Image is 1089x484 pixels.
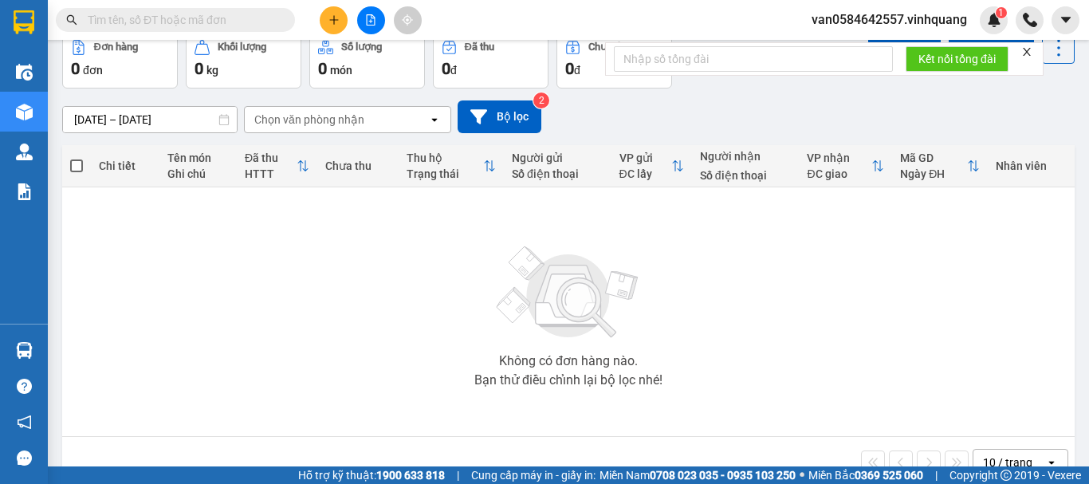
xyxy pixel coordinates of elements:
[394,6,422,34] button: aim
[1052,6,1079,34] button: caret-down
[808,466,923,484] span: Miền Bắc
[167,151,229,164] div: Tên món
[330,64,352,77] span: món
[918,50,996,68] span: Kết nối tổng đài
[245,151,297,164] div: Đã thu
[619,167,671,180] div: ĐC lấy
[1059,13,1073,27] span: caret-down
[341,41,382,53] div: Số lượng
[807,167,871,180] div: ĐC giao
[600,466,796,484] span: Miền Nam
[71,59,80,78] span: 0
[402,14,413,26] span: aim
[512,151,603,164] div: Người gửi
[186,31,301,89] button: Khối lượng0kg
[376,469,445,482] strong: 1900 633 818
[17,379,32,394] span: question-circle
[611,145,692,187] th: Toggle SortBy
[474,374,662,387] div: Bạn thử điều chỉnh lại bộ lọc nhé!
[799,10,980,30] span: van0584642557.vinhquang
[1023,13,1037,27] img: phone-icon
[533,92,549,108] sup: 2
[1045,456,1058,469] svg: open
[799,145,892,187] th: Toggle SortBy
[407,167,483,180] div: Trạng thái
[892,145,988,187] th: Toggle SortBy
[325,159,390,172] div: Chưa thu
[987,13,1001,27] img: icon-new-feature
[16,104,33,120] img: warehouse-icon
[650,469,796,482] strong: 0708 023 035 - 0935 103 250
[428,113,441,126] svg: open
[16,183,33,200] img: solution-icon
[512,167,603,180] div: Số điện thoại
[996,159,1067,172] div: Nhân viên
[800,472,804,478] span: ⚪️
[167,167,229,180] div: Ghi chú
[900,151,967,164] div: Mã GD
[998,7,1004,18] span: 1
[83,64,103,77] span: đơn
[465,41,494,53] div: Đã thu
[94,41,138,53] div: Đơn hàng
[298,466,445,484] span: Hỗ trợ kỹ thuật:
[66,14,77,26] span: search
[407,151,483,164] div: Thu hộ
[206,64,218,77] span: kg
[17,451,32,466] span: message
[16,64,33,81] img: warehouse-icon
[906,46,1008,72] button: Kết nối tổng đài
[565,59,574,78] span: 0
[237,145,317,187] th: Toggle SortBy
[996,7,1007,18] sup: 1
[457,466,459,484] span: |
[935,466,938,484] span: |
[63,107,237,132] input: Select a date range.
[1001,470,1012,481] span: copyright
[365,14,376,26] span: file-add
[99,159,151,172] div: Chi tiết
[614,46,893,72] input: Nhập số tổng đài
[450,64,457,77] span: đ
[855,469,923,482] strong: 0369 525 060
[556,31,672,89] button: Chưa thu0đ
[489,237,648,348] img: svg+xml;base64,PHN2ZyBjbGFzcz0ibGlzdC1wbHVnX19zdmciIHhtbG5zPSJodHRwOi8vd3d3LnczLm9yZy8yMDAwL3N2Zy...
[619,151,671,164] div: VP gửi
[62,31,178,89] button: Đơn hàng0đơn
[588,41,629,53] div: Chưa thu
[471,466,596,484] span: Cung cấp máy in - giấy in:
[433,31,548,89] button: Đã thu0đ
[17,415,32,430] span: notification
[318,59,327,78] span: 0
[88,11,276,29] input: Tìm tên, số ĐT hoặc mã đơn
[442,59,450,78] span: 0
[807,151,871,164] div: VP nhận
[574,64,580,77] span: đ
[399,145,504,187] th: Toggle SortBy
[700,150,792,163] div: Người nhận
[14,10,34,34] img: logo-vxr
[700,169,792,182] div: Số điện thoại
[16,144,33,160] img: warehouse-icon
[309,31,425,89] button: Số lượng0món
[254,112,364,128] div: Chọn văn phòng nhận
[983,454,1032,470] div: 10 / trang
[357,6,385,34] button: file-add
[499,355,638,368] div: Không có đơn hàng nào.
[218,41,266,53] div: Khối lượng
[245,167,297,180] div: HTTT
[195,59,203,78] span: 0
[1021,46,1032,57] span: close
[328,14,340,26] span: plus
[458,100,541,133] button: Bộ lọc
[900,167,967,180] div: Ngày ĐH
[320,6,348,34] button: plus
[16,342,33,359] img: warehouse-icon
